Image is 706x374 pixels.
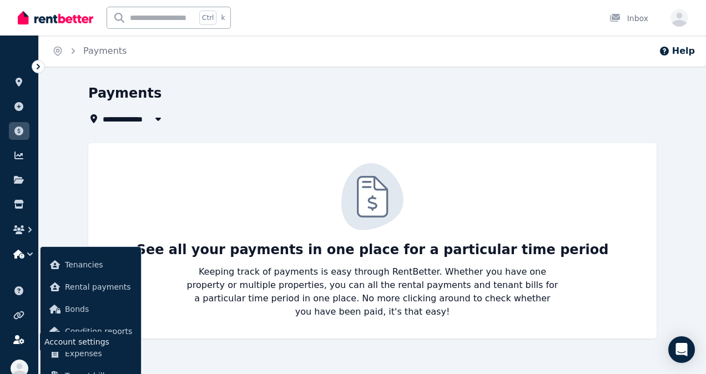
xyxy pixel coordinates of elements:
[65,280,132,294] span: Rental payments
[88,84,162,102] h1: Payments
[45,342,137,365] a: Expenses
[40,332,114,352] span: Account settings
[65,325,132,338] span: Condition reports
[45,276,137,298] a: Rental payments
[83,46,127,56] a: Payments
[221,13,225,22] span: k
[39,36,140,67] nav: Breadcrumb
[45,254,137,276] a: Tenancies
[65,258,132,271] span: Tenancies
[186,265,559,319] p: Keeping track of payments is easy through RentBetter. Whether you have one property or multiple p...
[659,44,695,58] button: Help
[137,241,609,259] p: See all your payments in one place for a particular time period
[609,13,648,24] div: Inbox
[668,336,695,363] div: Open Intercom Messenger
[341,163,404,230] img: Tenant Checks
[65,302,132,316] span: Bonds
[45,320,137,342] a: Condition reports
[18,9,93,26] img: RentBetter
[199,11,216,25] span: Ctrl
[65,347,132,360] span: Expenses
[45,298,137,320] a: Bonds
